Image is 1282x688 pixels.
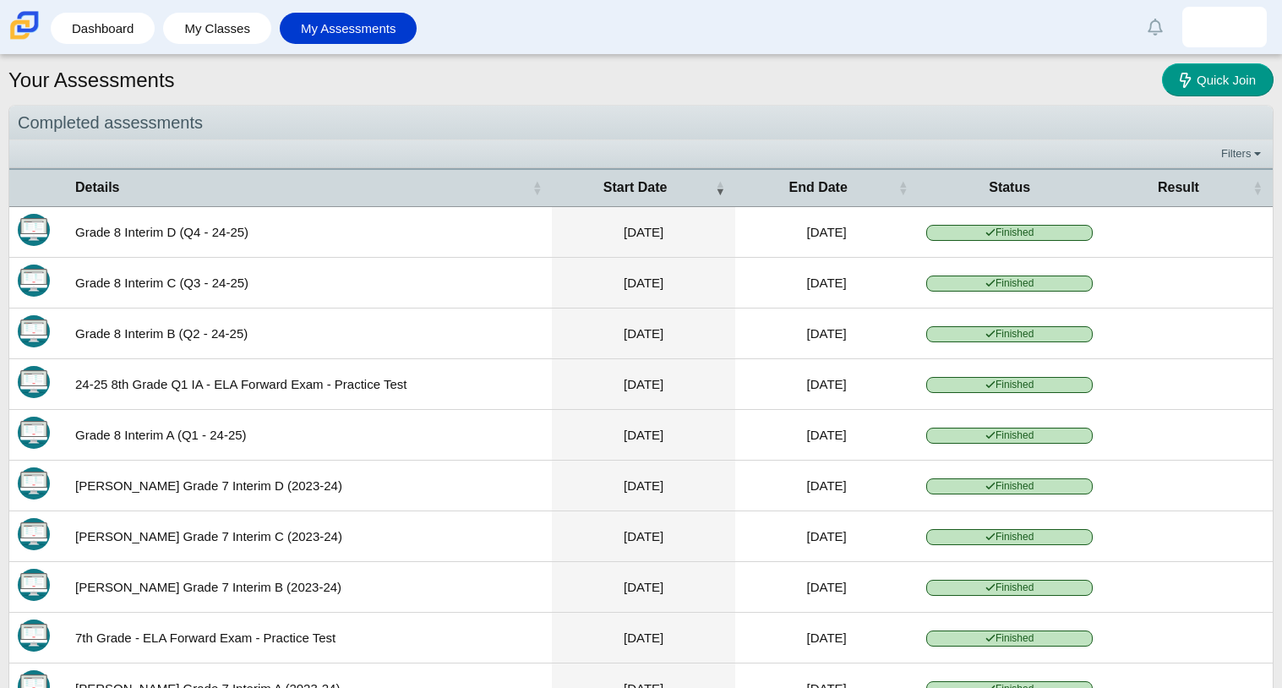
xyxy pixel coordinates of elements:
td: [PERSON_NAME] Grade 7 Interim D (2023-24) [67,461,552,511]
time: Oct 31, 2024 at 12:41 PM [807,377,847,391]
time: Jan 18, 2024 at 11:49 AM [807,631,847,645]
time: May 28, 2025 at 8:50 AM [624,225,663,239]
img: Itembank [18,366,50,398]
a: Dashboard [59,13,146,44]
img: Itembank [18,569,50,601]
span: Finished [926,529,1093,545]
time: Oct 28, 2024 at 2:14 PM [624,428,663,442]
img: Itembank [18,518,50,550]
a: Carmen School of Science & Technology [7,31,42,46]
img: Itembank [18,467,50,500]
img: Itembank [18,265,50,297]
span: Finished [926,428,1093,444]
img: Itembank [18,214,50,246]
a: Alerts [1137,8,1174,46]
img: Itembank [18,620,50,652]
span: Result [1158,180,1199,194]
span: Finished [926,631,1093,647]
td: Grade 8 Interim B (Q2 - 24-25) [67,309,552,359]
span: End Date : Activate to sort [897,170,908,205]
a: Quick Join [1162,63,1274,96]
td: 7th Grade - ELA Forward Exam - Practice Test [67,613,552,663]
td: Grade 8 Interim A (Q1 - 24-25) [67,410,552,461]
time: Jan 17, 2025 at 1:08 PM [624,326,663,341]
time: Mar 14, 2024 at 1:50 PM [807,529,847,543]
span: Details : Activate to sort [532,170,542,205]
a: arryanna.winters.GXecHy [1182,7,1267,47]
span: Finished [926,225,1093,241]
h1: Your Assessments [8,66,175,95]
time: Mar 17, 2025 at 8:50 AM [624,276,663,290]
span: Start Date [603,180,668,194]
a: Filters [1217,145,1268,162]
span: Finished [926,326,1093,342]
span: Quick Join [1197,73,1256,87]
span: Result : Activate to sort [1252,170,1263,205]
span: Finished [926,377,1093,393]
img: arryanna.winters.GXecHy [1211,14,1238,41]
time: Oct 31, 2024 at 2:32 PM [807,428,847,442]
img: Itembank [18,417,50,449]
span: Start Date : Activate to remove sorting [715,170,725,205]
time: Jan 18, 2024 at 10:41 AM [624,631,663,645]
a: My Classes [172,13,263,44]
td: Grade 8 Interim D (Q4 - 24-25) [67,207,552,258]
time: Mar 13, 2024 at 1:28 PM [624,529,663,543]
td: [PERSON_NAME] Grade 7 Interim C (2023-24) [67,511,552,562]
time: Jun 5, 2024 at 1:19 PM [624,478,663,493]
span: End Date [789,180,848,194]
time: Jan 19, 2024 at 11:42 AM [624,580,663,594]
img: Itembank [18,315,50,347]
time: Oct 30, 2024 at 12:16 PM [624,377,663,391]
time: Jan 17, 2025 at 1:41 PM [807,326,847,341]
a: My Assessments [288,13,409,44]
span: Finished [926,276,1093,292]
div: Completed assessments [9,106,1273,140]
span: Status [989,180,1030,194]
td: [PERSON_NAME] Grade 7 Interim B (2023-24) [67,562,552,613]
img: Carmen School of Science & Technology [7,8,42,43]
time: Jun 6, 2024 at 2:10 PM [807,478,847,493]
span: Finished [926,580,1093,596]
td: 24-25 8th Grade Q1 IA - ELA Forward Exam - Practice Test [67,359,552,410]
time: Jan 19, 2024 at 12:04 PM [807,580,847,594]
span: Details [75,180,119,194]
span: Finished [926,478,1093,494]
time: Mar 18, 2025 at 8:57 AM [807,276,847,290]
td: Grade 8 Interim C (Q3 - 24-25) [67,258,552,309]
time: May 29, 2025 at 9:01 AM [807,225,847,239]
